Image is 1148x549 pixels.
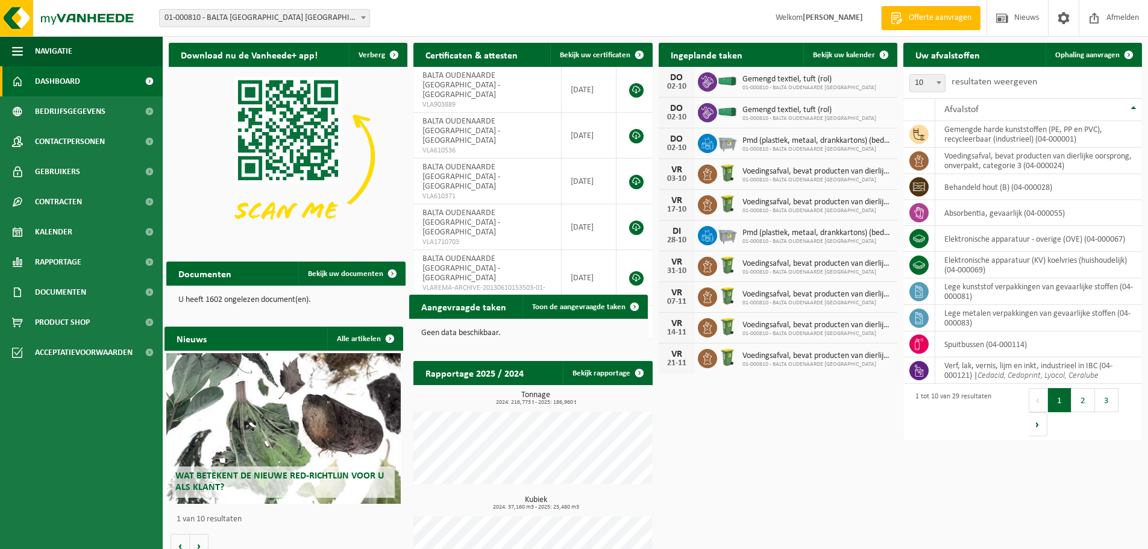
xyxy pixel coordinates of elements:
h2: Download nu de Vanheede+ app! [169,43,330,66]
span: Toon de aangevraagde taken [532,303,626,311]
span: 01-000810 - BALTA OUDENAARDE [GEOGRAPHIC_DATA] [742,330,891,337]
img: WB-0240-HPE-GN-50 [717,193,738,214]
span: Gemengd textiel, tuft (rol) [742,105,876,115]
span: Rapportage [35,247,81,277]
span: 2024: 216,773 t - 2025: 186,960 t [419,400,652,406]
span: BALTA OUDENAARDE [GEOGRAPHIC_DATA] - [GEOGRAPHIC_DATA] [422,71,500,99]
span: Wat betekent de nieuwe RED-richtlijn voor u als klant? [175,471,384,492]
span: Verberg [359,51,385,59]
span: 01-000810 - BALTA OUDENAARDE NV - OUDENAARDE [159,9,370,27]
div: 28-10 [665,236,689,245]
h3: Kubiek [419,496,652,510]
span: Bekijk uw kalender [813,51,875,59]
button: 1 [1048,388,1071,412]
td: absorbentia, gevaarlijk (04-000055) [935,200,1142,226]
span: Voedingsafval, bevat producten van dierlijke oorsprong, onverpakt, categorie 3 [742,198,891,207]
p: U heeft 1602 ongelezen document(en). [178,296,393,304]
span: VLA903889 [422,100,552,110]
a: Ophaling aanvragen [1046,43,1141,67]
td: elektronische apparatuur - overige (OVE) (04-000067) [935,226,1142,252]
span: VLA1710703 [422,237,552,247]
span: 01-000810 - BALTA OUDENAARDE [GEOGRAPHIC_DATA] [742,84,876,92]
div: DI [665,227,689,236]
label: resultaten weergeven [952,77,1037,87]
span: VLAREMA-ARCHIVE-20130610153503-01-000810 [422,283,552,303]
img: WB-2500-GAL-GY-01 [717,224,738,245]
span: Voedingsafval, bevat producten van dierlijke oorsprong, onverpakt, categorie 3 [742,167,891,177]
span: 01-000810 - BALTA OUDENAARDE [GEOGRAPHIC_DATA] [742,146,891,153]
span: 01-000810 - BALTA OUDENAARDE [GEOGRAPHIC_DATA] [742,115,876,122]
span: Gebruikers [35,157,80,187]
span: BALTA OUDENAARDE [GEOGRAPHIC_DATA] - [GEOGRAPHIC_DATA] [422,254,500,283]
span: Documenten [35,277,86,307]
h2: Ingeplande taken [659,43,754,66]
span: Ophaling aanvragen [1055,51,1120,59]
div: 31-10 [665,267,689,275]
span: Afvalstof [944,105,979,115]
p: Geen data beschikbaar. [421,329,636,337]
span: VLA610536 [422,146,552,155]
img: WB-0240-HPE-GN-50 [717,255,738,275]
span: Gemengd textiel, tuft (rol) [742,75,876,84]
div: 02-10 [665,144,689,152]
span: BALTA OUDENAARDE [GEOGRAPHIC_DATA] - [GEOGRAPHIC_DATA] [422,163,500,191]
iframe: chat widget [6,522,201,549]
td: gemengde harde kunststoffen (PE, PP en PVC), recycleerbaar (industrieel) (04-000001) [935,121,1142,148]
div: 03-10 [665,175,689,183]
span: Contactpersonen [35,127,105,157]
a: Bekijk rapportage [563,361,651,385]
div: VR [665,165,689,175]
span: 01-000810 - BALTA OUDENAARDE NV - OUDENAARDE [160,10,369,27]
span: Voedingsafval, bevat producten van dierlijke oorsprong, onverpakt, categorie 3 [742,321,891,330]
a: Bekijk uw certificaten [550,43,651,67]
img: HK-XA-30-GN-00 [717,75,738,86]
td: lege metalen verpakkingen van gevaarlijke stoffen (04-000083) [935,305,1142,331]
h2: Aangevraagde taken [409,295,518,318]
div: VR [665,257,689,267]
img: Download de VHEPlus App [169,67,407,246]
span: Contracten [35,187,82,217]
td: voedingsafval, bevat producten van dierlijke oorsprong, onverpakt, categorie 3 (04-000024) [935,148,1142,174]
div: DO [665,104,689,113]
td: lege kunststof verpakkingen van gevaarlijke stoffen (04-000081) [935,278,1142,305]
p: 1 van 10 resultaten [177,515,397,524]
td: [DATE] [562,250,616,306]
h2: Documenten [166,262,243,285]
a: Alle artikelen [327,327,402,351]
a: Offerte aanvragen [881,6,980,30]
div: 1 tot 10 van 29 resultaten [909,387,991,438]
span: 01-000810 - BALTA OUDENAARDE [GEOGRAPHIC_DATA] [742,300,891,307]
span: 10 [910,75,945,92]
div: 14-11 [665,328,689,337]
img: WB-0240-HPE-GN-50 [717,316,738,337]
div: VR [665,196,689,205]
h2: Certificaten & attesten [413,43,530,66]
td: behandeld hout (B) (04-000028) [935,174,1142,200]
span: Dashboard [35,66,80,96]
a: Bekijk uw documenten [298,262,404,286]
span: Voedingsafval, bevat producten van dierlijke oorsprong, onverpakt, categorie 3 [742,259,891,269]
span: 10 [909,74,946,92]
button: Previous [1029,388,1048,412]
span: Product Shop [35,307,90,337]
td: spuitbussen (04-000114) [935,331,1142,357]
span: 01-000810 - BALTA OUDENAARDE [GEOGRAPHIC_DATA] [742,207,891,215]
a: Wat betekent de nieuwe RED-richtlijn voor u als klant? [166,353,400,504]
span: Pmd (plastiek, metaal, drankkartons) (bedrijven) [742,228,891,238]
div: VR [665,350,689,359]
div: 07-11 [665,298,689,306]
span: VLA610371 [422,192,552,201]
i: Cedacid, Cedoprint, Lyocol, Ceralube [977,371,1099,380]
td: elektronische apparatuur (KV) koelvries (huishoudelijk) (04-000069) [935,252,1142,278]
span: Offerte aanvragen [906,12,974,24]
div: VR [665,288,689,298]
div: DO [665,134,689,144]
img: WB-0240-HPE-GN-50 [717,347,738,368]
strong: [PERSON_NAME] [803,13,863,22]
span: 01-000810 - BALTA OUDENAARDE [GEOGRAPHIC_DATA] [742,238,891,245]
span: BALTA OUDENAARDE [GEOGRAPHIC_DATA] - [GEOGRAPHIC_DATA] [422,117,500,145]
div: VR [665,319,689,328]
span: BALTA OUDENAARDE [GEOGRAPHIC_DATA] - [GEOGRAPHIC_DATA] [422,209,500,237]
span: Bekijk uw certificaten [560,51,630,59]
td: verf, lak, vernis, lijm en inkt, industrieel in IBC (04-000121) | [935,357,1142,384]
